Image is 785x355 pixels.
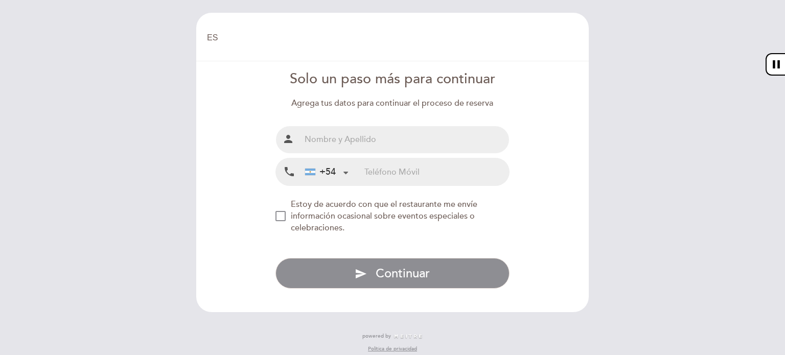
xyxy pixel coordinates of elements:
[291,199,477,233] span: Estoy de acuerdo con que el restaurante me envíe información ocasional sobre eventos especiales o...
[364,158,509,185] input: Teléfono Móvil
[305,165,336,179] div: +54
[376,266,430,281] span: Continuar
[355,268,367,280] i: send
[362,333,391,340] span: powered by
[283,165,295,178] i: local_phone
[275,69,510,89] div: Solo un paso más para continuar
[275,199,510,234] md-checkbox: NEW_MODAL_AGREE_RESTAURANT_SEND_OCCASIONAL_INFO
[275,258,510,289] button: send Continuar
[282,133,294,145] i: person
[301,159,352,185] div: Argentina: +54
[275,98,510,109] div: Agrega tus datos para continuar el proceso de reserva
[368,345,417,352] a: Política de privacidad
[301,126,510,153] input: Nombre y Apellido
[362,333,423,340] a: powered by
[394,334,423,339] img: MEITRE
